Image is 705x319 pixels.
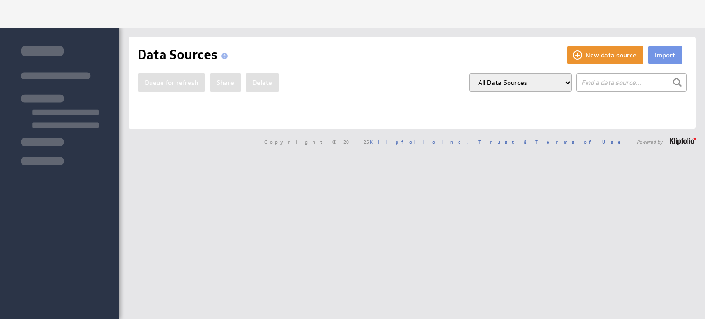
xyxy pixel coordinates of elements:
[210,73,241,92] button: Share
[370,139,469,145] a: Klipfolio Inc.
[637,140,663,144] span: Powered by
[648,46,682,64] button: Import
[138,46,231,64] h1: Data Sources
[138,73,205,92] button: Queue for refresh
[576,73,687,92] input: Find a data source...
[670,138,696,145] img: logo-footer.png
[21,46,99,165] img: skeleton-sidenav.svg
[567,46,643,64] button: New data source
[478,139,627,145] a: Trust & Terms of Use
[264,140,469,144] span: Copyright © 2025
[246,73,279,92] button: Delete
